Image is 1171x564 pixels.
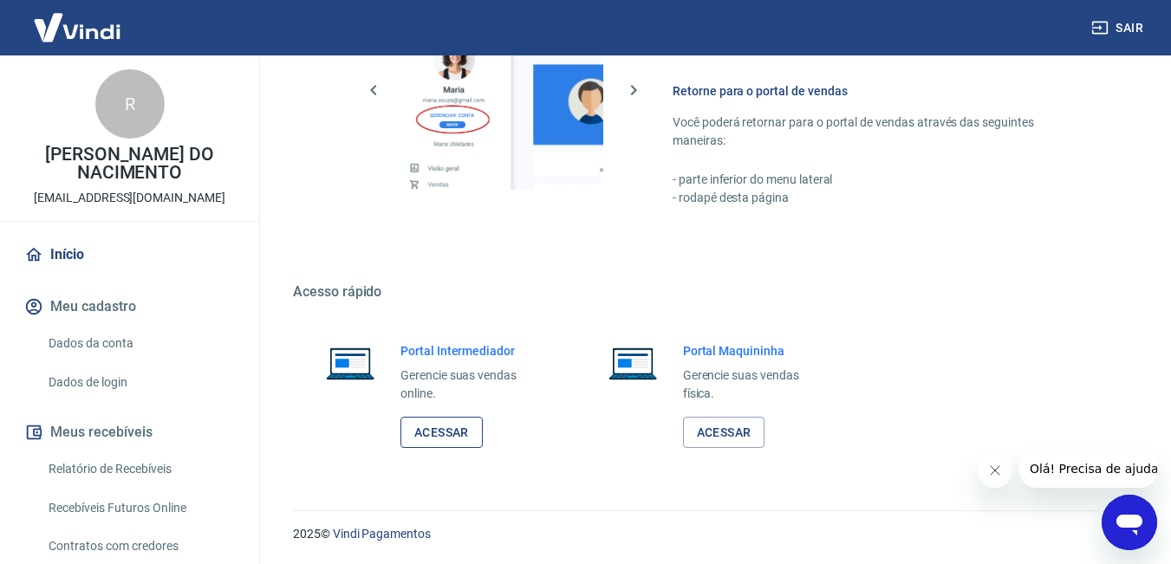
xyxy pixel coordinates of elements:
[42,528,238,564] a: Contratos com credores
[673,113,1088,150] p: Você poderá retornar para o portal de vendas através das seguintes maneiras:
[673,171,1088,189] p: - parte inferior do menu lateral
[21,288,238,326] button: Meu cadastro
[683,417,765,449] a: Acessar
[293,525,1129,543] p: 2025 ©
[673,189,1088,207] p: - rodapé desta página
[673,82,1088,100] h6: Retorne para o portal de vendas
[14,146,245,182] p: [PERSON_NAME] DO NACIMENTO
[596,342,669,384] img: Imagem de um notebook aberto
[21,1,133,54] img: Vindi
[978,453,1012,488] iframe: Fechar mensagem
[400,417,483,449] a: Acessar
[1102,495,1157,550] iframe: Botão para abrir a janela de mensagens
[42,326,238,361] a: Dados da conta
[42,451,238,487] a: Relatório de Recebíveis
[293,283,1129,301] h5: Acesso rápido
[10,12,146,26] span: Olá! Precisa de ajuda?
[314,342,387,384] img: Imagem de um notebook aberto
[1088,12,1150,44] button: Sair
[333,527,431,541] a: Vindi Pagamentos
[21,413,238,451] button: Meus recebíveis
[1019,450,1157,488] iframe: Mensagem da empresa
[400,366,544,403] p: Gerencie suas vendas online.
[683,342,827,360] h6: Portal Maquininha
[400,342,544,360] h6: Portal Intermediador
[21,236,238,274] a: Início
[42,365,238,400] a: Dados de login
[42,490,238,526] a: Recebíveis Futuros Online
[95,69,165,139] div: R
[34,189,225,207] p: [EMAIL_ADDRESS][DOMAIN_NAME]
[683,366,827,403] p: Gerencie suas vendas física.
